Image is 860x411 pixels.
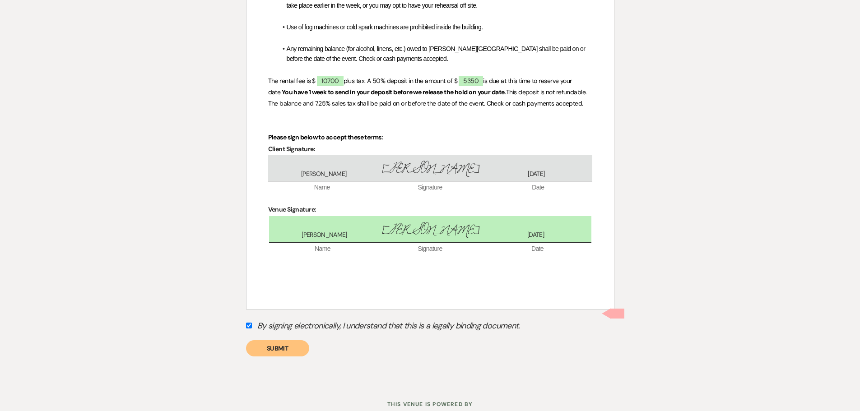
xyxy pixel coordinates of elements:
input: By signing electronically, I understand that this is a legally binding document. [246,323,252,328]
span: 10700 [317,76,343,86]
span: Date [484,183,592,192]
button: Submit [246,340,309,356]
span: Any remaining balance (for alcohol, linens, etc.) owed to [PERSON_NAME][GEOGRAPHIC_DATA] shall be... [287,45,587,62]
span: Name [268,183,376,192]
span: Signature [376,183,484,192]
span: is due at this time to reserve your date. [268,77,574,96]
span: plus tax. A 50% deposit in the amount of $ [344,77,457,85]
span: [PERSON_NAME] [377,159,483,179]
span: [PERSON_NAME] [377,221,483,240]
span: [PERSON_NAME] [271,170,377,179]
label: By signing electronically, I understand that this is a legally binding document. [246,319,614,336]
span: The rental fee is $ [268,77,316,85]
span: Use of fog machines or cold spark machines are prohibited inside the building. [287,23,483,31]
span: [PERSON_NAME] [272,231,377,240]
strong: Please sign below to accept these terms: [268,133,383,141]
span: This deposit is not refundable. The balance and 7.25% sales tax shall be paid on or before the da... [268,88,589,107]
span: [DATE] [483,231,589,240]
span: [DATE] [483,170,589,179]
span: Signature [377,245,484,254]
strong: You have 1 week to send in your deposit before we release the hold on your date. [282,88,506,96]
strong: Venue Signature: [268,205,316,213]
span: Date [484,245,591,254]
span: 5350 [459,76,483,86]
span: Name [269,245,377,254]
strong: Client Signature: [268,145,315,153]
